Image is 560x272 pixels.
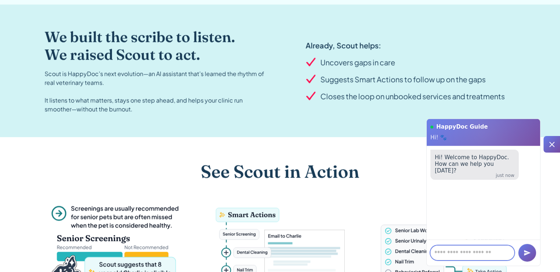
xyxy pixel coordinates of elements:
[45,28,265,63] h2: We built the scribe to listen. We raised Scout to act.
[306,57,317,67] img: Checkmark
[45,69,265,114] div: Scout is HappyDoc’s next evolution—an AI assistant that’s learned the rhythm of real veterinary t...
[201,161,359,182] h2: See Scout in Action
[320,91,505,102] div: Closes the loop on unbooked services and treatments
[306,74,317,84] img: Checkmark
[320,57,395,68] div: Uncovers gaps in care
[306,91,317,101] img: Checkmark
[306,40,505,51] div: Already, Scout helps:
[320,74,486,85] div: Suggests Smart Actions to follow up on the gaps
